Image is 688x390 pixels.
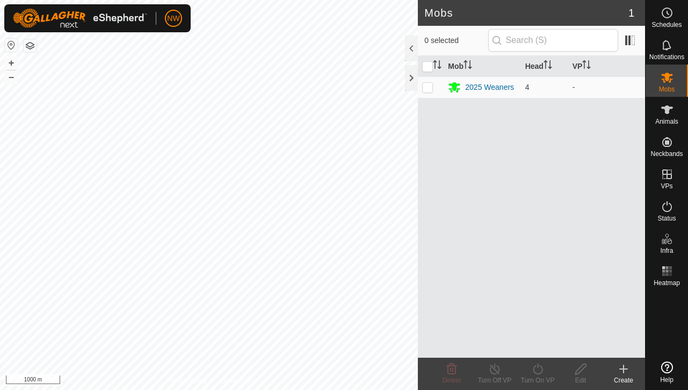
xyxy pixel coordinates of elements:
[220,376,251,386] a: Contact Us
[654,280,680,286] span: Heatmap
[424,35,488,46] span: 0 selected
[657,215,676,222] span: Status
[521,56,568,77] th: Head
[646,357,688,387] a: Help
[473,375,516,385] div: Turn Off VP
[661,183,672,189] span: VPs
[5,56,18,69] button: +
[488,29,618,52] input: Search (S)
[5,39,18,52] button: Reset Map
[660,247,673,254] span: Infra
[516,375,559,385] div: Turn On VP
[167,13,179,24] span: NW
[660,377,673,383] span: Help
[651,22,682,28] span: Schedules
[582,62,591,70] p-sorticon: Activate to sort
[24,39,37,52] button: Map Layers
[5,70,18,83] button: –
[659,86,675,93] span: Mobs
[544,62,552,70] p-sorticon: Activate to sort
[559,375,602,385] div: Edit
[443,377,461,384] span: Delete
[444,56,520,77] th: Mob
[568,56,645,77] th: VP
[166,376,207,386] a: Privacy Policy
[568,76,645,98] td: -
[602,375,645,385] div: Create
[525,83,530,91] span: 4
[628,5,634,21] span: 1
[433,62,441,70] p-sorticon: Activate to sort
[650,151,683,157] span: Neckbands
[465,82,514,93] div: 2025 Weaners
[13,9,147,28] img: Gallagher Logo
[649,54,684,60] span: Notifications
[464,62,472,70] p-sorticon: Activate to sort
[424,6,628,19] h2: Mobs
[655,118,678,125] span: Animals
